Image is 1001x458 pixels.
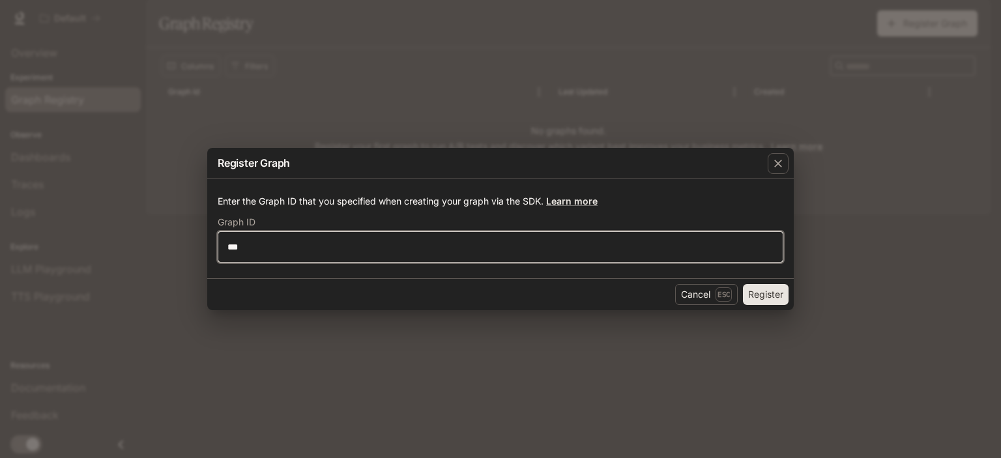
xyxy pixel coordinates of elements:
button: Register [743,284,789,305]
p: Graph ID [218,218,255,227]
p: Esc [716,287,732,302]
a: Learn more [546,195,598,207]
p: Enter the Graph ID that you specified when creating your graph via the SDK. [218,195,783,208]
button: CancelEsc [675,284,738,305]
p: Register Graph [218,155,290,171]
